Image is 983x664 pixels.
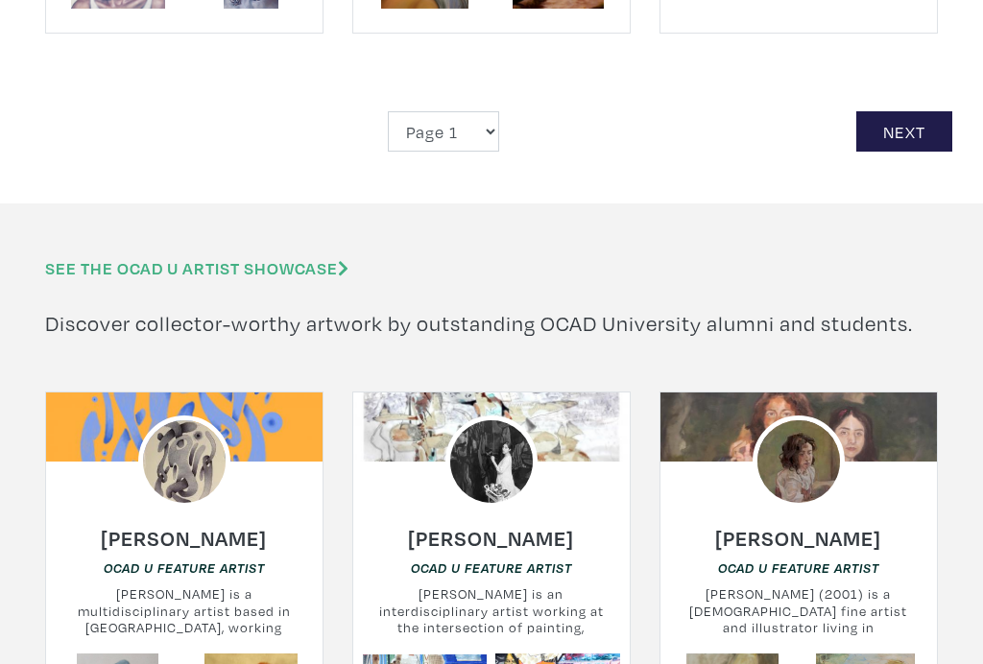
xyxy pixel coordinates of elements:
h6: [PERSON_NAME] [715,525,881,551]
em: OCAD U Feature Artist [104,560,265,576]
a: Next [856,111,952,153]
a: [PERSON_NAME] [101,520,267,542]
a: [PERSON_NAME] [715,520,881,542]
small: [PERSON_NAME] is an interdisciplinary artist working at the intersection of painting, installatio... [353,585,630,636]
a: OCAD U Feature Artist [411,558,572,577]
em: OCAD U Feature Artist [718,560,879,576]
img: phpThumb.php [753,415,845,508]
a: See the OCAD U Artist Showcase [45,257,348,279]
h6: [PERSON_NAME] [408,525,574,551]
img: phpThumb.php [445,415,538,508]
a: OCAD U Feature Artist [104,558,265,577]
h6: [PERSON_NAME] [101,525,267,551]
p: Discover collector-worthy artwork by outstanding OCAD University alumni and students. [45,307,938,340]
a: [PERSON_NAME] [408,520,574,542]
small: [PERSON_NAME] is a multidisciplinary artist based in [GEOGRAPHIC_DATA], working primarily in pain... [46,585,323,636]
img: phpThumb.php [138,415,230,508]
small: [PERSON_NAME] (2001) is a [DEMOGRAPHIC_DATA] fine artist and illustrator living in [GEOGRAPHIC_DA... [660,585,937,636]
em: OCAD U Feature Artist [411,560,572,576]
a: OCAD U Feature Artist [718,558,879,577]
